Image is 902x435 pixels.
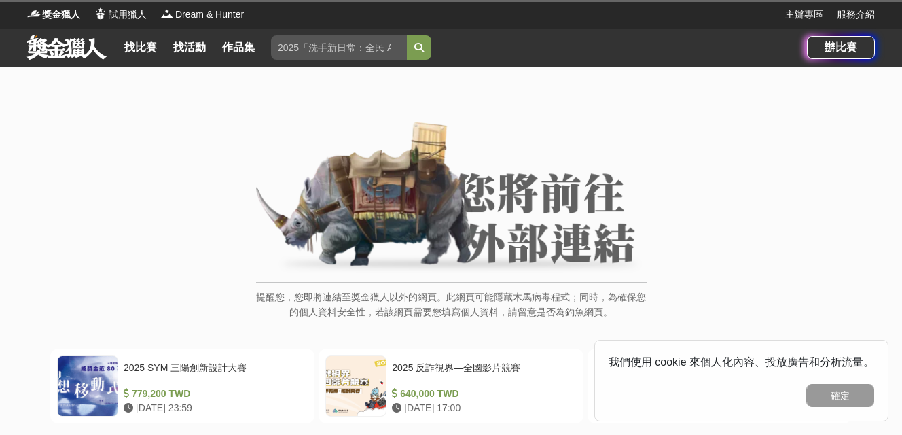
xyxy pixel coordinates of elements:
div: [DATE] 23:59 [124,401,302,415]
a: LogoDream & Hunter [160,7,244,22]
input: 2025「洗手新日常：全民 ALL IN」洗手歌全台徵選 [271,35,407,60]
span: 試用獵人 [109,7,147,22]
a: Logo獎金獵人 [27,7,80,22]
a: 第6屆「彰化百工百味~影片創作獎徵選」活動 600,000 TWD [DATE] 23:59 [588,349,852,423]
div: 640,000 TWD [392,387,571,401]
button: 確定 [806,384,874,407]
a: Logo試用獵人 [94,7,147,22]
div: 2025 SYM 三陽創新設計大賽 [124,361,302,387]
a: 辦比賽 [807,36,875,59]
span: Dream & Hunter [175,7,244,22]
img: Logo [160,7,174,20]
p: 提醒您，您即將連結至獎金獵人以外的網頁。此網頁可能隱藏木馬病毒程式；同時，為確保您的個人資料安全性，若該網頁需要您填寫個人資料，請留意是否為釣魚網頁。 [256,290,647,334]
span: 獎金獵人 [42,7,80,22]
img: External Link Banner [256,122,647,275]
a: 主辦專區 [785,7,823,22]
img: Logo [94,7,107,20]
img: Logo [27,7,41,20]
div: 2025 反詐視界—全國影片競賽 [392,361,571,387]
a: 服務介紹 [837,7,875,22]
a: 找比賽 [119,38,162,57]
a: 2025 SYM 三陽創新設計大賽 779,200 TWD [DATE] 23:59 [50,349,314,423]
a: 找活動 [168,38,211,57]
a: 作品集 [217,38,260,57]
div: 779,200 TWD [124,387,302,401]
a: 2025 反詐視界—全國影片競賽 640,000 TWD [DATE] 17:00 [319,349,583,423]
div: [DATE] 17:00 [392,401,571,415]
span: 我們使用 cookie 來個人化內容、投放廣告和分析流量。 [609,356,874,368]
